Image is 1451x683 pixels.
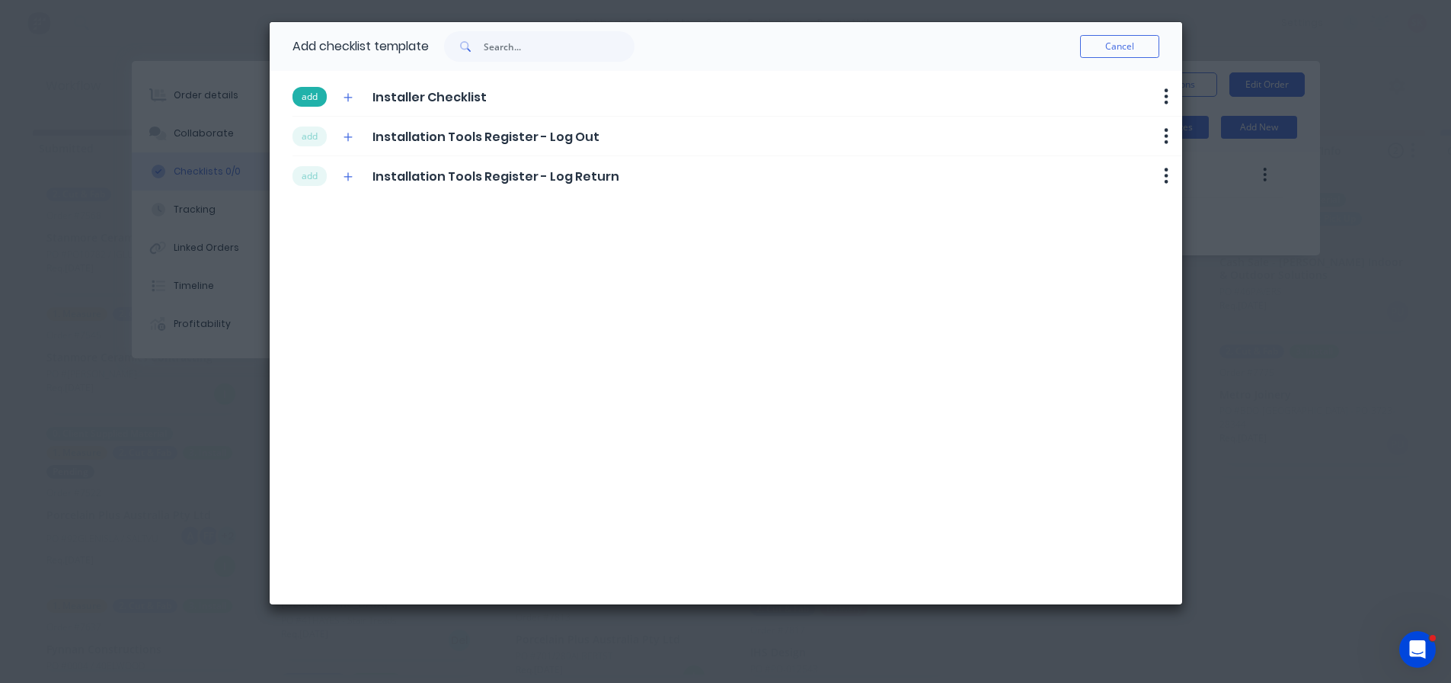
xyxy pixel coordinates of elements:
span: Installer Checklist [372,88,487,107]
button: add [292,166,327,186]
input: Search... [484,31,634,62]
span: Installation Tools Register - Log Out [372,128,599,146]
button: add [292,127,327,146]
iframe: Intercom live chat [1399,631,1436,668]
button: add [292,87,327,107]
button: Cancel [1080,35,1159,58]
div: Add checklist template [292,22,429,71]
span: Installation Tools Register - Log Return [372,168,619,186]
